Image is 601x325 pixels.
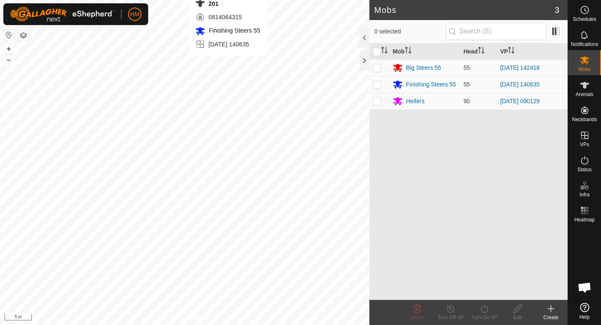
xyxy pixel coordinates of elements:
[463,98,470,104] span: 90
[572,117,597,122] span: Neckbands
[463,81,470,88] span: 55
[4,44,14,54] button: +
[500,98,540,104] a: [DATE] 090129
[501,314,534,321] div: Edit
[389,43,460,60] th: Mob
[405,48,412,55] p-sorticon: Activate to sort
[195,12,260,22] div: 0814064315
[568,300,601,323] a: Help
[374,27,446,36] span: 0 selected
[18,30,28,41] button: Map Layers
[579,315,590,320] span: Help
[434,314,467,321] div: Turn Off VP
[478,48,485,55] p-sorticon: Activate to sort
[374,5,555,15] h2: Mobs
[410,315,425,320] span: Delete
[497,43,568,60] th: VP
[573,17,596,22] span: Schedules
[446,23,547,40] input: Search (S)
[406,97,424,106] div: Heifers
[10,7,114,22] img: Gallagher Logo
[579,192,589,197] span: Infra
[4,55,14,65] button: –
[406,63,441,72] div: Big Steers 55
[500,64,540,71] a: [DATE] 142418
[463,64,470,71] span: 55
[381,48,388,55] p-sorticon: Activate to sort
[576,92,593,97] span: Animals
[460,43,497,60] th: Head
[500,81,540,88] a: [DATE] 140635
[467,314,501,321] div: Turn On VP
[195,39,260,49] div: [DATE] 140635
[574,217,595,222] span: Heatmap
[572,275,597,300] div: Open chat
[130,10,139,19] span: HM
[207,27,260,34] span: Finishing Steers 55
[534,314,568,321] div: Create
[4,30,14,40] button: Reset Map
[577,167,591,172] span: Status
[580,142,589,147] span: VPs
[406,80,456,89] div: Finishing Steers 55
[578,67,591,72] span: Mobs
[571,42,598,47] span: Notifications
[508,48,515,55] p-sorticon: Activate to sort
[555,4,559,16] span: 3
[152,314,183,322] a: Privacy Policy
[193,314,217,322] a: Contact Us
